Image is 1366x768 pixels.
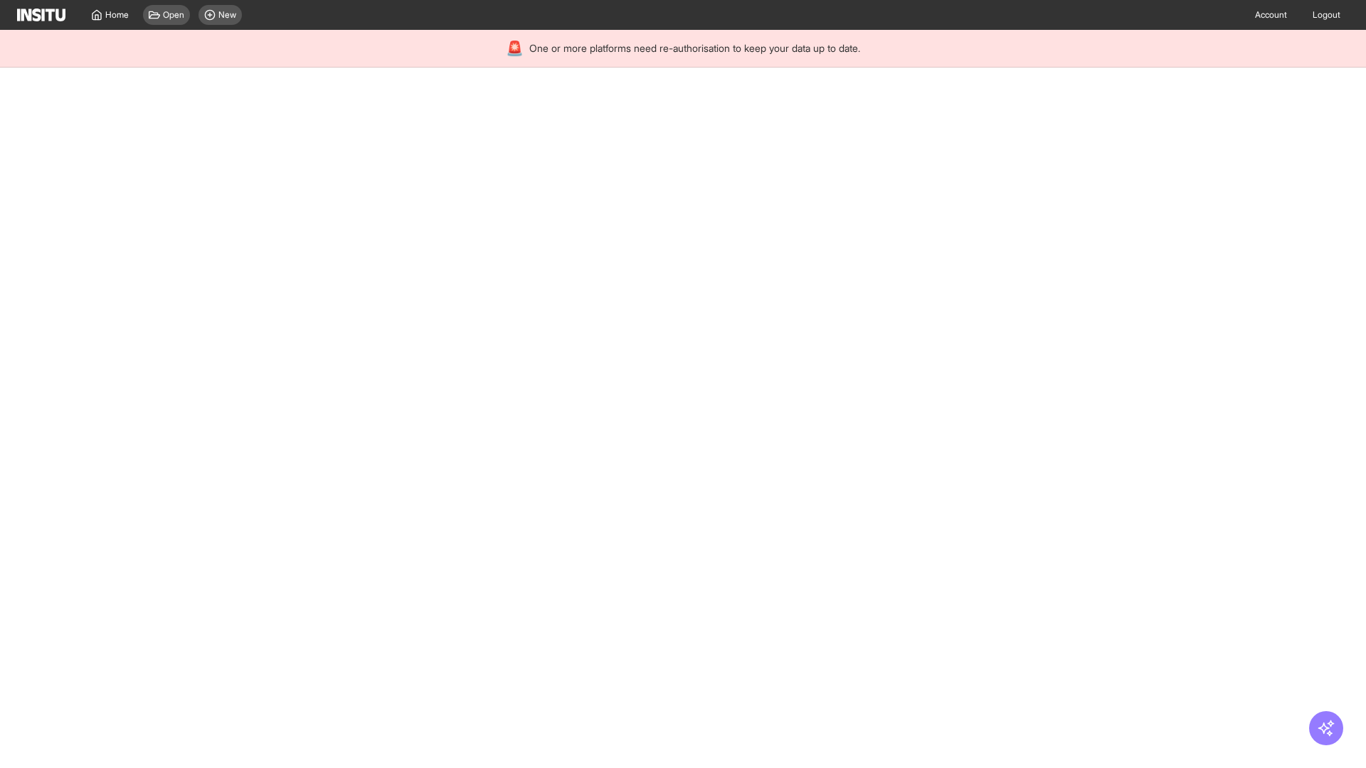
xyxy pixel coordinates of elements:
[17,9,65,21] img: Logo
[218,9,236,21] span: New
[163,9,184,21] span: Open
[105,9,129,21] span: Home
[506,38,524,58] div: 🚨
[529,41,860,55] span: One or more platforms need re-authorisation to keep your data up to date.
